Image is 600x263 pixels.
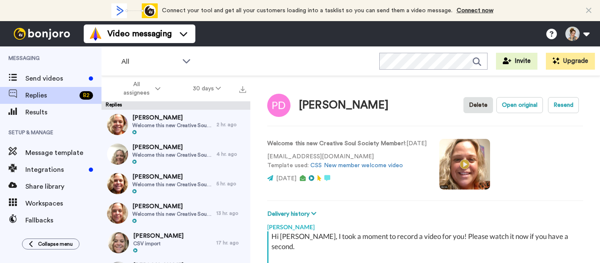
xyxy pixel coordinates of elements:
[132,173,212,181] span: [PERSON_NAME]
[267,219,583,231] div: [PERSON_NAME]
[38,241,73,247] span: Collapse menu
[133,240,184,247] span: CSV import
[101,198,250,228] a: [PERSON_NAME]Welcome this new Creative Soul Society Member!13 hr. ago
[239,86,246,93] img: export.svg
[25,215,101,225] span: Fallbacks
[299,99,389,111] div: [PERSON_NAME]
[25,182,101,192] span: Share library
[216,121,246,128] div: 2 hr. ago
[25,148,101,158] span: Message template
[132,114,212,122] span: [PERSON_NAME]
[496,53,537,70] button: Invite
[548,97,579,113] button: Resend
[132,122,212,129] span: Welcome this new Creative Soul Society Member!
[119,80,153,97] span: All assignees
[267,152,427,170] p: [EMAIL_ADDRESS][DOMAIN_NAME] Template used:
[10,28,74,40] img: bj-logo-header-white.svg
[267,94,290,117] img: Image of Peachez Del Valle
[89,27,102,41] img: vm-color.svg
[216,151,246,157] div: 4 hr. ago
[496,97,543,113] button: Open original
[132,143,212,152] span: [PERSON_NAME]
[132,211,212,217] span: Welcome this new Creative Soul Society Member!
[103,77,177,100] button: All assignees
[101,228,250,258] a: [PERSON_NAME]CSV import17 hr. ago
[463,97,493,113] button: Delete
[79,91,93,100] div: 82
[132,181,212,188] span: Welcome this new Creative Soul Society Member!
[310,163,403,168] a: CSS New member welcome video
[546,53,595,70] button: Upgrade
[108,232,129,253] img: e4efc61e-34cf-4b82-9c28-ca2ca6e11277-thumb.jpg
[25,73,85,84] span: Send videos
[111,3,158,18] div: animation
[133,232,184,240] span: [PERSON_NAME]
[101,139,250,169] a: [PERSON_NAME]Welcome this new Creative Soul Society Member!4 hr. ago
[216,239,246,246] div: 17 hr. ago
[101,169,250,198] a: [PERSON_NAME]Welcome this new Creative Soul Society Member!5 hr. ago
[457,8,493,14] a: Connect now
[276,176,296,182] span: [DATE]
[101,110,250,139] a: [PERSON_NAME]Welcome this new Creative Soul Society Member!2 hr. ago
[107,173,128,194] img: 2df7aa72-d82e-4ef3-9375-de8b8ca1f24e-thumb.jpg
[107,203,128,224] img: fb03582a-64fd-4d24-818a-d3474eeac1fe-thumb.jpg
[22,239,79,249] button: Collapse menu
[267,209,319,219] button: Delivery history
[267,141,405,146] strong: Welcome this new Creative Soul Society Member!
[132,202,212,211] span: [PERSON_NAME]
[216,180,246,187] div: 5 hr. ago
[267,139,427,148] p: : [DATE]
[162,8,452,14] span: Connect your tool and get all your customers loading into a tasklist so you can send them a video...
[25,107,101,117] span: Results
[121,57,178,67] span: All
[107,114,128,135] img: c9259179-5e11-4210-8359-c6c9c48b67b5-thumb.jpg
[101,101,250,110] div: Replies
[177,81,237,96] button: 30 days
[107,28,172,40] span: Video messaging
[216,210,246,217] div: 13 hr. ago
[107,144,128,165] img: 33be7b00-b668-4e05-b951-aa1c9bc055b7-thumb.jpg
[237,82,249,95] button: Export all results that match these filters now.
[25,90,76,100] span: Replies
[25,165,85,175] span: Integrations
[25,198,101,209] span: Workspaces
[132,152,212,158] span: Welcome this new Creative Soul Society Member!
